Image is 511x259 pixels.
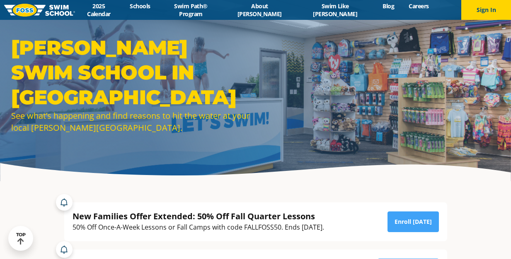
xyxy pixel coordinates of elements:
a: Swim Like [PERSON_NAME] [295,2,375,18]
a: 2025 Calendar [75,2,123,18]
a: Schools [123,2,157,10]
a: Blog [375,2,402,10]
div: See what’s happening and find reasons to hit the water at your local [PERSON_NAME][GEOGRAPHIC_DATA]. [11,110,252,134]
a: About [PERSON_NAME] [224,2,295,18]
a: Careers [402,2,436,10]
div: New Families Offer Extended: 50% Off Fall Quarter Lessons [73,211,324,222]
div: 50% Off Once-A-Week Lessons or Fall Camps with code FALLFOSS50. Ends [DATE]. [73,222,324,233]
div: TOP [16,232,26,245]
a: Swim Path® Program [157,2,224,18]
a: Enroll [DATE] [387,211,439,232]
h1: [PERSON_NAME] Swim School in [GEOGRAPHIC_DATA] [11,35,252,110]
img: FOSS Swim School Logo [4,4,75,17]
